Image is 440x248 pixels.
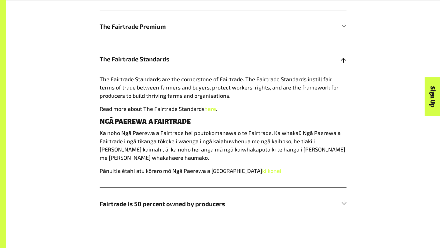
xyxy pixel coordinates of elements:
[262,167,281,174] a: ki konei
[100,167,346,175] p: Pānuitia ētahi atu kōrero mō Ngā Paerewa a [GEOGRAPHIC_DATA] .
[100,199,285,208] span: Fairtrade is 50 percent owned by producers
[204,105,216,112] a: here
[100,54,285,64] span: The Fairtrade Standards
[100,22,285,31] span: The Fairtrade Premium
[100,118,346,125] h4: NGĀ PAEREWA A FAIRTRADE
[100,76,339,99] span: The Fairtrade Standards are the cornerstone of Fairtrade. The Fairtrade Standards instill fair te...
[100,129,346,162] p: Ka noho Ngā Paerewa a Fairtrade hei poutokomanawa o te Fairtrade. Ka whakaū Ngā Paerewa a Fairtra...
[100,105,217,112] span: Read more about The Fairtrade Standards .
